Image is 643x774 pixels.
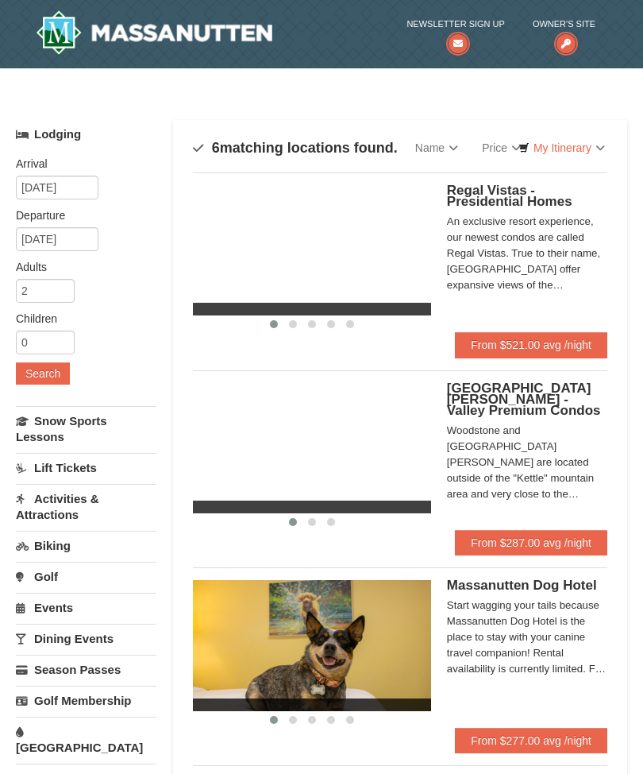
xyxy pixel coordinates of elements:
div: Start wagging your tails because Massanutten Dog Hotel is the place to stay with your canine trav... [447,598,607,677]
a: Golf Membership [16,686,156,715]
a: Biking [16,531,156,560]
a: Lodging [16,120,156,149]
div: Woodstone and [GEOGRAPHIC_DATA][PERSON_NAME] are located outside of the "Kettle" mountain area an... [447,423,607,502]
div: An exclusive resort experience, our newest condos are called Regal Vistas. True to their name, [G... [447,214,607,293]
span: Massanutten Dog Hotel [447,578,597,593]
a: Owner's Site [533,16,595,48]
a: Snow Sports Lessons [16,406,156,451]
a: Lift Tickets [16,453,156,482]
a: Dining Events [16,624,156,653]
span: Regal Vistas - Presidential Homes [447,183,572,209]
a: [GEOGRAPHIC_DATA] [16,717,156,762]
a: From $277.00 avg /night [455,728,607,753]
a: Activities & Attractions [16,484,156,529]
span: Owner's Site [533,16,595,32]
label: Arrival [16,156,144,172]
img: Massanutten Resort Logo [36,10,272,55]
label: Children [16,311,144,327]
button: Search [16,362,70,385]
span: [GEOGRAPHIC_DATA][PERSON_NAME] - Valley Premium Condos [447,381,601,418]
a: My Itinerary [508,136,615,160]
a: Events [16,593,156,622]
a: Price [470,132,533,164]
a: From $287.00 avg /night [455,530,607,555]
a: From $521.00 avg /night [455,332,607,358]
a: Name [403,132,470,164]
a: Massanutten Resort [36,10,272,55]
label: Adults [16,259,144,275]
label: Departure [16,207,144,223]
span: Newsletter Sign Up [406,16,504,32]
a: Newsletter Sign Up [406,16,504,48]
a: Golf [16,562,156,591]
a: Season Passes [16,655,156,684]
